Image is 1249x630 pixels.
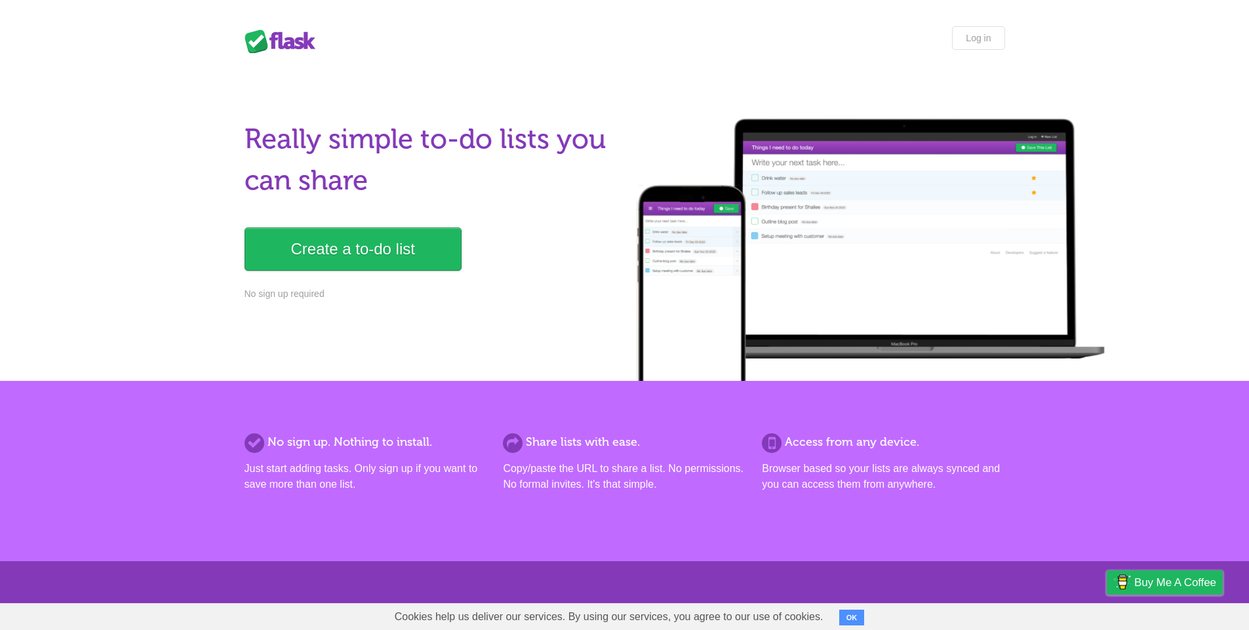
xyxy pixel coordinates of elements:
span: Buy me a coffee [1134,571,1216,594]
p: Just start adding tasks. Only sign up if you want to save more than one list. [245,461,487,492]
span: Cookies help us deliver our services. By using our services, you agree to our use of cookies. [382,604,837,630]
h2: Access from any device. [762,433,1004,451]
h2: Share lists with ease. [503,433,745,451]
button: OK [839,610,865,625]
a: Buy me a coffee [1107,570,1223,595]
p: Copy/paste the URL to share a list. No permissions. No formal invites. It's that simple. [503,461,745,492]
h2: No sign up. Nothing to install. [245,433,487,451]
img: Buy me a coffee [1113,571,1131,593]
h1: Really simple to-do lists you can share [245,119,617,201]
a: Log in [952,26,1004,50]
a: Create a to-do list [245,227,462,271]
p: No sign up required [245,287,617,301]
p: Browser based so your lists are always synced and you can access them from anywhere. [762,461,1004,492]
div: Flask Lists [245,30,323,53]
